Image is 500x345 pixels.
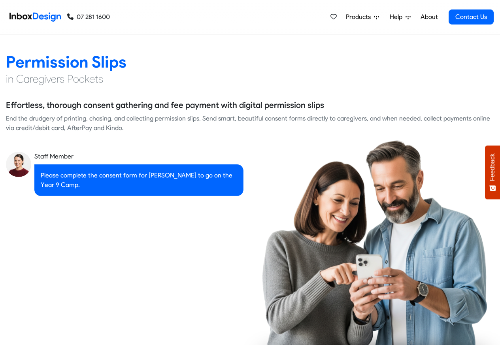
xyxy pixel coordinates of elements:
h4: in Caregivers Pockets [6,72,494,86]
div: Please complete the consent form for [PERSON_NAME] to go on the Year 9 Camp. [34,164,243,196]
h5: Effortless, thorough consent gathering and fee payment with digital permission slips [6,99,324,111]
a: About [418,9,440,25]
span: Products [346,12,374,22]
h2: Permission Slips [6,52,494,72]
span: Feedback [489,153,496,181]
img: staff_avatar.png [6,152,31,177]
a: Help [387,9,414,25]
button: Feedback - Show survey [485,145,500,199]
span: Help [390,12,406,22]
a: Products [343,9,382,25]
a: Contact Us [449,9,494,25]
div: End the drudgery of printing, chasing, and collecting permission slips. Send smart, beautiful con... [6,114,494,133]
a: 07 281 1600 [67,12,110,22]
div: Staff Member [34,152,244,161]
